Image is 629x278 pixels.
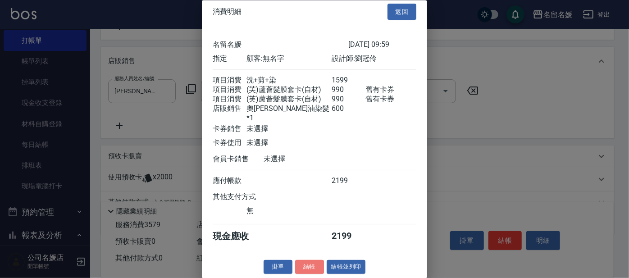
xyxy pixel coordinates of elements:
[213,176,246,186] div: 應付帳款
[213,7,242,16] span: 消費明細
[332,95,365,104] div: 990
[295,260,324,274] button: 結帳
[332,104,365,122] div: 600
[213,104,246,122] div: 店販銷售
[264,260,292,274] button: 掛單
[213,76,246,85] div: 項目消費
[246,95,331,104] div: (芙)蘆薈髮膜套卡(自材)
[213,155,264,164] div: 會員卡銷售
[387,3,416,20] button: 返回
[332,85,365,95] div: 990
[332,176,365,186] div: 2199
[365,85,416,95] div: 舊有卡券
[327,260,366,274] button: 結帳並列印
[332,230,365,242] div: 2199
[213,138,246,148] div: 卡券使用
[213,95,246,104] div: 項目消費
[246,138,331,148] div: 未選擇
[246,76,331,85] div: 洗+剪+染
[213,40,348,50] div: 名留名媛
[332,76,365,85] div: 1599
[246,104,331,122] div: 奧[PERSON_NAME]油染髮*1
[365,95,416,104] div: 舊有卡券
[246,85,331,95] div: (芙)蘆薈髮膜套卡(自材)
[213,54,246,64] div: 指定
[246,54,331,64] div: 顧客: 無名字
[348,40,416,50] div: [DATE] 09:59
[213,192,281,202] div: 其他支付方式
[264,155,348,164] div: 未選擇
[213,124,246,134] div: 卡券銷售
[332,54,416,64] div: 設計師: 劉冠伶
[213,230,264,242] div: 現金應收
[246,124,331,134] div: 未選擇
[213,85,246,95] div: 項目消費
[246,206,331,216] div: 無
